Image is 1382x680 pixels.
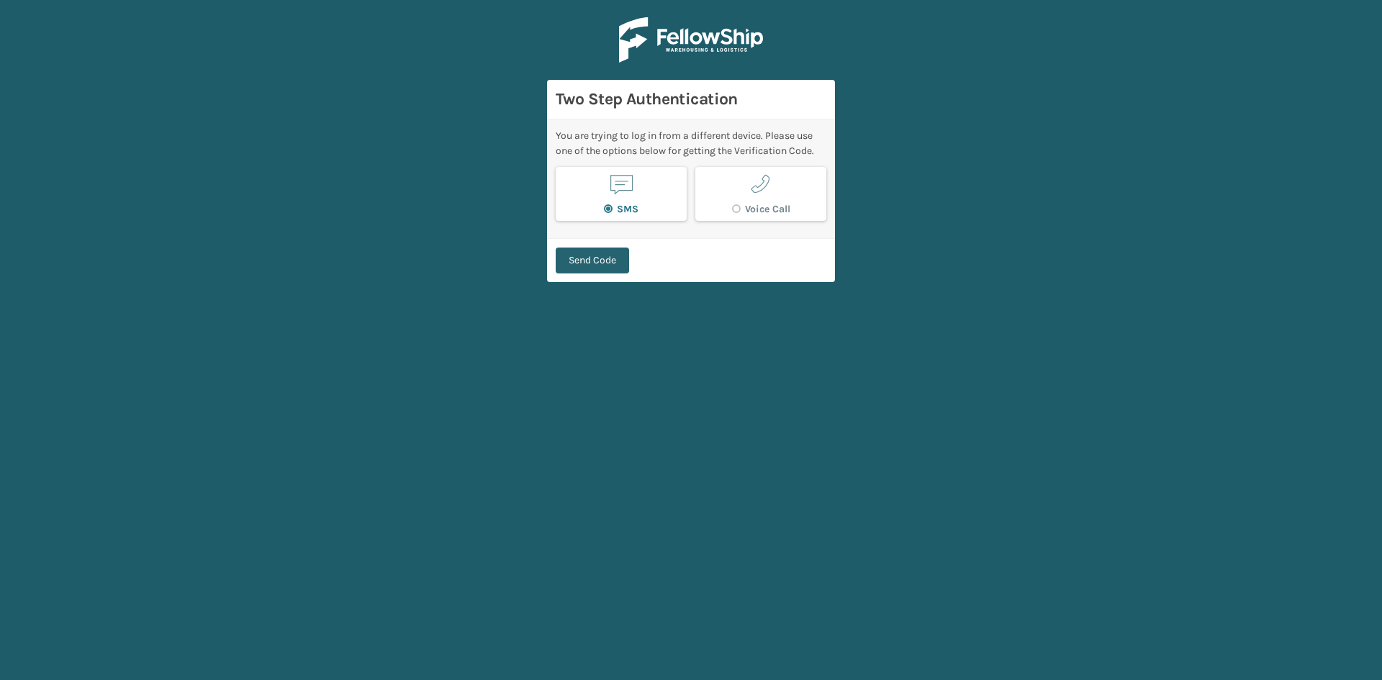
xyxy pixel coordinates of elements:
img: Logo [619,17,763,63]
button: Send Code [556,248,629,273]
h3: Two Step Authentication [556,89,826,110]
label: SMS [604,203,638,215]
label: Voice Call [732,203,790,215]
div: You are trying to log in from a different device. Please use one of the options below for getting... [556,128,826,158]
